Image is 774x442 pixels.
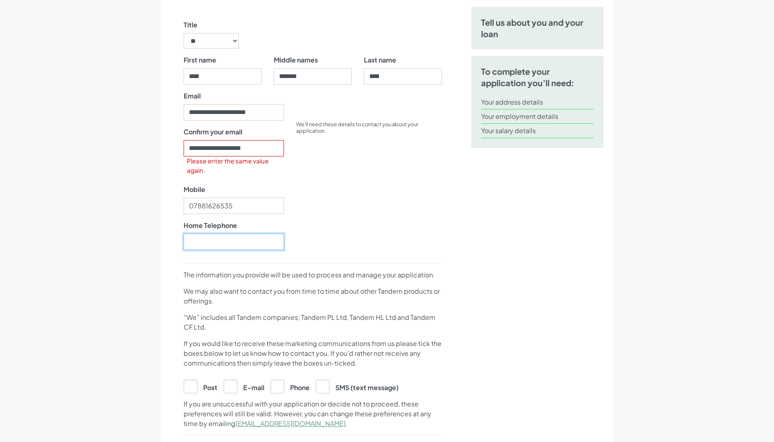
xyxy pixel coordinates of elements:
p: “We” includes all Tandem companies; Tandem PL Ltd, Tandem HL Ltd and Tandem CF Ltd. [184,313,442,332]
label: Confirm your email [184,127,242,137]
label: E-mail [224,379,264,393]
small: We’ll need these details to contact you about your application. [296,121,418,134]
p: We may also want to contact you from time to time about other Tandem products or offerings. [184,286,442,306]
label: Please enter the same value again. [187,156,284,175]
label: First name [184,55,216,65]
label: SMS (text message) [316,379,399,393]
a: [EMAIL_ADDRESS][DOMAIN_NAME] [235,419,346,428]
li: Your salary details [481,124,594,138]
li: Your employment details [481,109,594,124]
p: If you are unsuccessful with your application or decide not to proceed, these preferences will st... [184,399,442,429]
label: Email [184,91,201,101]
label: Home Telephone [184,221,237,230]
h5: Tell us about you and your loan [481,17,594,40]
label: Phone [271,379,310,393]
h5: To complete your application you’ll need: [481,66,594,89]
label: Mobile [184,185,205,194]
p: The information you provide will be used to process and manage your application. [184,270,442,280]
label: Middle names [274,55,318,65]
label: Post [184,379,217,393]
p: If you would like to receive these marketing communications from us please tick the boxes below t... [184,339,442,368]
label: Last name [364,55,396,65]
li: Your address details [481,95,594,109]
label: Title [184,20,197,30]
